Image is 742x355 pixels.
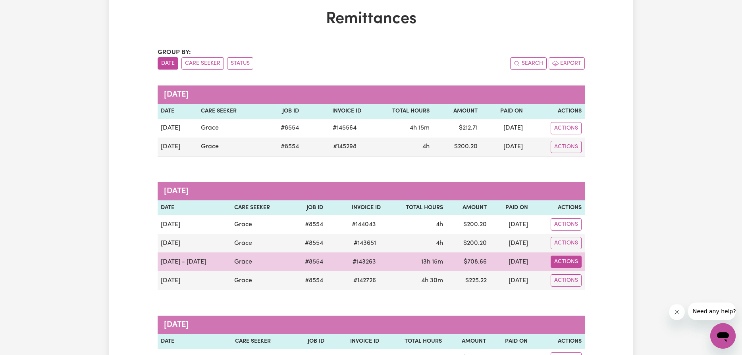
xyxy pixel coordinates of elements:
span: 4 hours [422,144,430,150]
button: Actions [551,141,582,153]
span: 4 hours [436,221,443,228]
th: Actions [526,104,584,119]
td: $ 212.71 [433,119,481,138]
span: # 144043 [347,220,381,229]
td: [DATE] [158,138,198,157]
th: Date [158,334,232,349]
button: sort invoices by care seeker [181,57,224,70]
span: # 145564 [328,123,361,133]
span: 4 hours [436,240,443,246]
caption: [DATE] [158,85,585,104]
th: Job ID [292,334,328,349]
th: Amount [446,200,490,215]
td: Grace [231,271,291,290]
td: [DATE] - [DATE] [158,252,231,271]
span: # 143651 [349,239,381,248]
th: Job ID [264,104,302,119]
th: Invoice ID [328,334,382,349]
td: # 8554 [264,138,302,157]
caption: [DATE] [158,316,585,334]
th: Date [158,104,198,119]
td: $ 200.20 [446,215,490,234]
th: Amount [445,334,489,349]
iframe: Button to launch messaging window [710,323,736,349]
th: Amount [433,104,481,119]
th: Care Seeker [231,200,291,215]
button: Export [549,57,585,70]
td: # 8554 [291,252,327,271]
span: 13 hours 15 minutes [421,259,443,265]
td: # 8554 [291,234,327,252]
td: Grace [198,119,264,138]
th: Invoice ID [302,104,364,119]
h1: Remittances [158,10,585,29]
td: # 8554 [291,215,327,234]
td: [DATE] [158,271,231,290]
td: [DATE] [158,215,231,234]
span: 4 hours 15 minutes [410,125,430,131]
th: Paid On [489,334,531,349]
button: Actions [551,218,582,231]
button: sort invoices by date [158,57,178,70]
th: Invoice ID [326,200,384,215]
th: Care Seeker [232,334,292,349]
span: Group by: [158,49,191,56]
th: Paid On [490,200,531,215]
th: Job ID [291,200,327,215]
td: Grace [231,252,291,271]
span: # 145298 [328,142,361,151]
button: Actions [551,122,582,134]
th: Actions [531,200,584,215]
th: Care Seeker [198,104,264,119]
td: Grace [231,234,291,252]
td: [DATE] [490,271,531,290]
td: [DATE] [158,234,231,252]
iframe: Close message [669,304,685,320]
td: [DATE] [481,138,526,157]
td: [DATE] [490,234,531,252]
button: Actions [551,274,582,287]
th: Date [158,200,231,215]
td: # 8554 [291,271,327,290]
button: Search [510,57,547,70]
span: # 142726 [349,276,381,285]
td: $ 708.66 [446,252,490,271]
td: [DATE] [481,119,526,138]
button: Actions [551,256,582,268]
td: $ 200.20 [433,138,481,157]
td: # 8554 [264,119,302,138]
th: Total Hours [364,104,433,119]
span: 4 hours 30 minutes [421,277,443,284]
th: Total Hours [382,334,445,349]
td: Grace [198,138,264,157]
td: $ 200.20 [446,234,490,252]
td: $ 225.22 [446,271,490,290]
th: Total Hours [384,200,446,215]
td: [DATE] [490,252,531,271]
td: [DATE] [158,119,198,138]
span: Need any help? [5,6,48,12]
th: Paid On [481,104,526,119]
td: Grace [231,215,291,234]
button: sort invoices by paid status [227,57,253,70]
button: Actions [551,237,582,249]
iframe: Message from company [688,303,736,320]
span: # 143263 [348,257,381,267]
td: [DATE] [490,215,531,234]
th: Actions [531,334,584,349]
caption: [DATE] [158,182,585,200]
